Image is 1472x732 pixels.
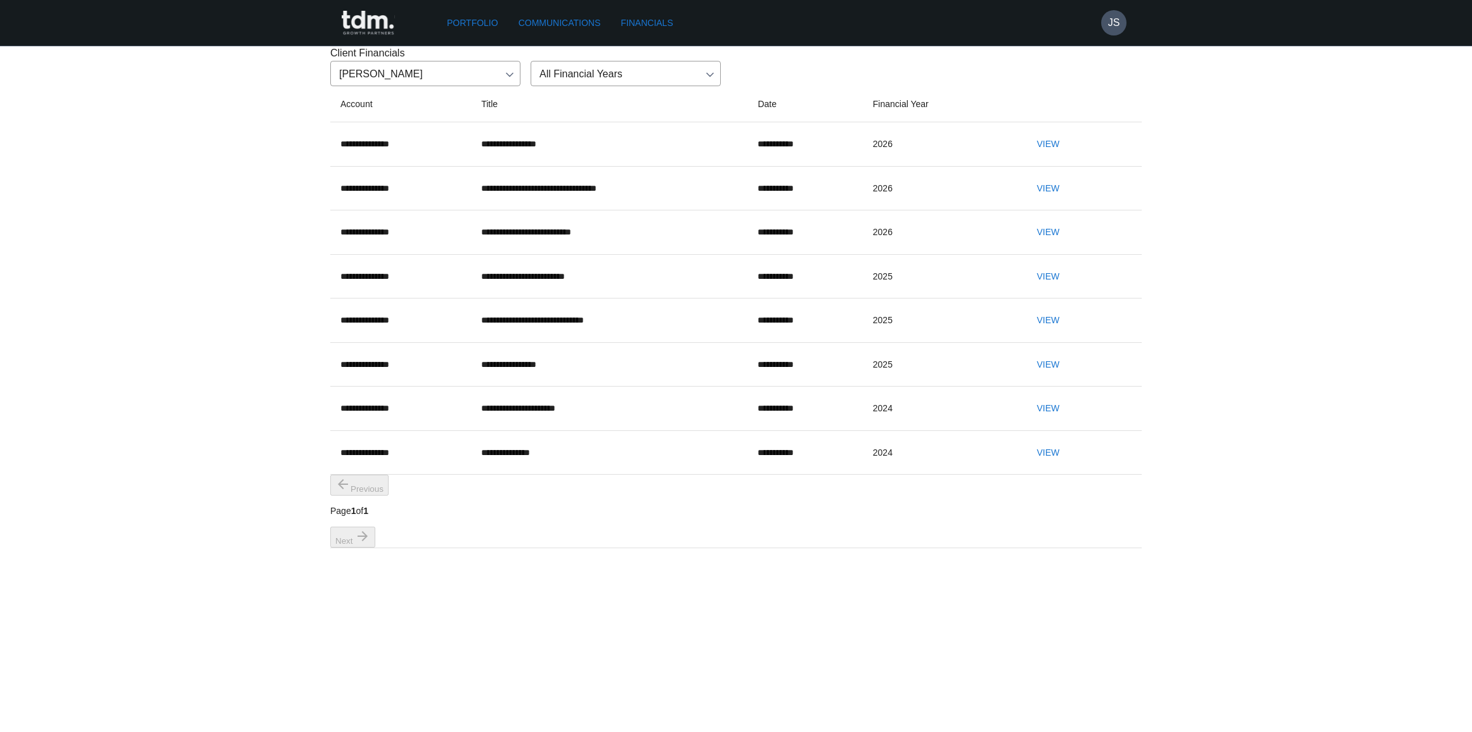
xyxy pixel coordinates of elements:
[863,387,1018,431] td: 2024
[330,46,1142,61] p: Client Financials
[863,299,1018,343] td: 2025
[330,86,471,122] th: Account
[1028,309,1068,332] button: View
[616,11,678,35] a: Financials
[863,86,1018,122] th: Financial Year
[1028,265,1068,288] button: View
[330,527,375,548] button: next page
[863,254,1018,299] td: 2025
[330,504,389,518] p: Page of
[1028,397,1068,420] button: View
[1028,132,1068,156] button: View
[1028,177,1068,200] button: View
[1028,353,1068,376] button: View
[513,11,606,35] a: Communications
[330,86,1142,548] table: Client document table
[330,61,520,86] div: [PERSON_NAME]
[531,61,721,86] div: All Financial Years
[442,11,503,35] a: Portfolio
[747,86,862,122] th: Date
[351,506,356,516] b: 1
[471,86,747,122] th: Title
[863,342,1018,387] td: 2025
[1108,15,1120,30] h6: JS
[863,430,1018,475] td: 2024
[330,475,389,496] button: previous page
[863,210,1018,255] td: 2026
[1028,221,1068,244] button: View
[363,506,368,516] b: 1
[863,122,1018,167] td: 2026
[863,166,1018,210] td: 2026
[1101,10,1127,35] button: JS
[1028,441,1068,465] button: View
